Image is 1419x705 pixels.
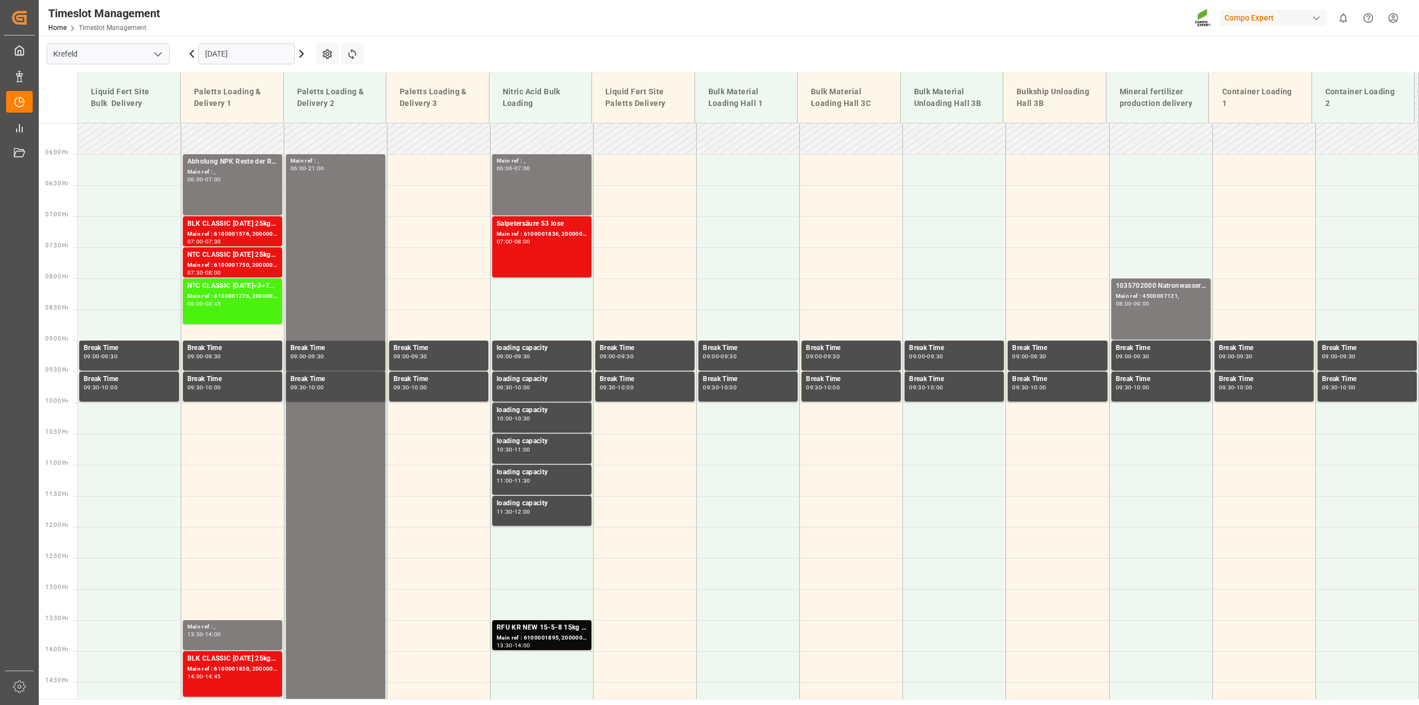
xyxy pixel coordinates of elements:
div: - [822,385,824,390]
div: Main ref : , [497,156,587,166]
span: 07:00 Hr [45,211,68,217]
div: 09:30 [703,385,719,390]
div: BLK CLASSIC [DATE] 25kg(x40)D,EN,PL,FNLBT FAIR 25-5-8 35%UH 3M 25kg (x40) INTTPL K [DATE] 25kg (x... [187,653,278,665]
div: 09:30 [308,354,324,359]
div: 09:00 [1134,301,1150,306]
div: Break Time [1012,343,1102,354]
div: 14:00 [187,674,203,679]
div: Main ref : , [290,156,381,166]
div: - [822,354,824,359]
div: 07:30 [205,239,221,244]
div: - [1338,354,1340,359]
div: 13:30 [497,643,513,648]
div: Container Loading 1 [1218,82,1303,114]
div: 09:00 [84,354,100,359]
span: 09:30 Hr [45,367,68,373]
input: Type to search/select [47,43,170,64]
div: loading capacity [497,343,587,354]
div: 10:30 [497,447,513,452]
span: 14:30 Hr [45,677,68,683]
div: 09:30 [1012,385,1028,390]
div: - [1234,385,1236,390]
div: Break Time [394,343,484,354]
div: loading capacity [497,374,587,385]
div: 10:00 [1134,385,1150,390]
div: Break Time [600,343,690,354]
div: - [203,177,205,182]
div: 09:30 [1116,385,1132,390]
div: - [1131,301,1133,306]
div: 09:30 [721,354,737,359]
div: 11:30 [497,509,513,514]
div: Break Time [187,374,278,385]
div: Break Time [909,343,999,354]
div: 09:30 [1340,354,1356,359]
div: 09:30 [205,354,221,359]
div: - [513,478,514,483]
div: - [100,354,101,359]
div: 09:30 [824,354,840,359]
div: - [410,354,411,359]
div: 10:00 [411,385,427,390]
div: 10:00 [721,385,737,390]
div: Abholung NPK Reste der Reste [187,156,278,168]
div: 09:00 [600,354,616,359]
div: - [1028,385,1030,390]
div: 09:30 [84,385,100,390]
div: Break Time [84,374,175,385]
div: Break Time [1219,374,1309,385]
div: Nitric Acid Bulk Loading [498,82,583,114]
div: Break Time [1322,343,1412,354]
div: 10:00 [514,385,530,390]
div: 10:00 [927,385,943,390]
div: Main ref : , [187,622,278,632]
div: - [513,239,514,244]
div: - [616,354,617,359]
div: Break Time [1116,343,1206,354]
div: 14:00 [514,643,530,648]
div: 07:00 [205,177,221,182]
div: 09:30 [1219,385,1235,390]
div: 12:00 [514,509,530,514]
div: Container Loading 2 [1321,82,1406,114]
span: 11:30 Hr [45,491,68,497]
div: 10:00 [101,385,118,390]
div: Paletts Loading & Delivery 1 [190,82,274,114]
div: BLK CLASSIC [DATE] 25kg(x40)D,EN,PL,FNLFLO T PERM [DATE] 25kg (x40) INTBLK CLASSIC [DATE] 50kg(x2... [187,219,278,230]
div: 11:00 [514,447,530,452]
div: 08:45 [205,301,221,306]
div: - [513,416,514,421]
div: 07:00 [497,239,513,244]
div: Break Time [187,343,278,354]
div: Timeslot Management [48,5,160,22]
div: 09:00 [187,354,203,359]
div: Liquid Fert Site Paletts Delivery [601,82,686,114]
div: - [203,385,205,390]
span: 08:00 Hr [45,273,68,280]
div: Break Time [1322,374,1412,385]
div: 09:30 [1237,354,1253,359]
div: 09:30 [600,385,616,390]
div: 08:00 [514,239,530,244]
div: Break Time [909,374,999,385]
div: Liquid Fert Site Bulk Delivery [86,82,171,114]
div: 10:00 [205,385,221,390]
span: 12:00 Hr [45,522,68,528]
div: Salpetersäure 53 lose [497,219,587,230]
div: 09:00 [1219,354,1235,359]
div: Break Time [1219,343,1309,354]
div: - [513,354,514,359]
div: 09:30 [806,385,822,390]
div: Main ref : 6100001895, 2000001512 [497,633,587,643]
div: Break Time [703,343,793,354]
div: - [513,643,514,648]
div: Main ref : 6100001576, 2000001370 [187,230,278,239]
div: loading capacity [497,405,587,416]
div: Break Time [806,343,896,354]
img: Screenshot%202023-09-29%20at%2010.02.21.png_1712312052.png [1195,8,1212,28]
span: 13:30 Hr [45,615,68,621]
div: Paletts Loading & Delivery 2 [293,82,377,114]
div: 09:30 [1030,354,1047,359]
div: - [1338,385,1340,390]
div: loading capacity [497,436,587,447]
